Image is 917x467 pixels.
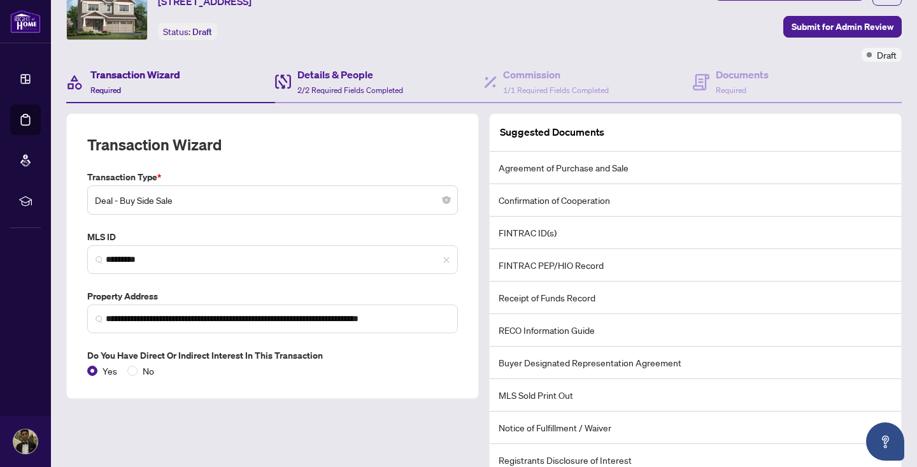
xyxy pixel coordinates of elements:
[503,67,609,82] h4: Commission
[866,422,904,461] button: Open asap
[87,230,458,244] label: MLS ID
[192,26,212,38] span: Draft
[792,17,893,37] span: Submit for Admin Review
[490,412,901,444] li: Notice of Fulfillment / Waiver
[96,315,103,323] img: search_icon
[97,364,122,378] span: Yes
[443,196,450,204] span: close-circle
[716,85,746,95] span: Required
[490,347,901,379] li: Buyer Designated Representation Agreement
[783,16,902,38] button: Submit for Admin Review
[10,10,41,33] img: logo
[158,23,217,40] div: Status:
[297,67,403,82] h4: Details & People
[87,170,458,184] label: Transaction Type
[490,282,901,314] li: Receipt of Funds Record
[490,184,901,217] li: Confirmation of Cooperation
[490,314,901,347] li: RECO Information Guide
[90,67,180,82] h4: Transaction Wizard
[443,256,450,264] span: close
[90,85,121,95] span: Required
[87,134,222,155] h2: Transaction Wizard
[490,249,901,282] li: FINTRAC PEP/HIO Record
[500,124,604,140] article: Suggested Documents
[297,85,403,95] span: 2/2 Required Fields Completed
[87,348,458,363] label: Do you have direct or indirect interest in this transaction
[95,188,450,212] span: Deal - Buy Side Sale
[138,364,159,378] span: No
[490,217,901,249] li: FINTRAC ID(s)
[13,429,38,454] img: Profile Icon
[87,289,458,303] label: Property Address
[716,67,769,82] h4: Documents
[490,152,901,184] li: Agreement of Purchase and Sale
[490,379,901,412] li: MLS Sold Print Out
[877,48,897,62] span: Draft
[503,85,609,95] span: 1/1 Required Fields Completed
[96,256,103,264] img: search_icon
